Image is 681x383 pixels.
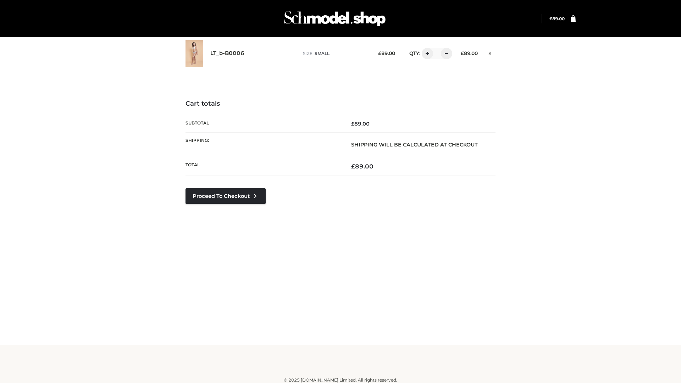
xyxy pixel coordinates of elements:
[485,48,495,57] a: Remove this item
[186,115,340,132] th: Subtotal
[549,16,565,21] bdi: 89.00
[461,50,464,56] span: £
[461,50,478,56] bdi: 89.00
[378,50,395,56] bdi: 89.00
[186,100,495,108] h4: Cart totals
[378,50,381,56] span: £
[303,50,367,57] p: size :
[351,163,373,170] bdi: 89.00
[549,16,552,21] span: £
[186,132,340,157] th: Shipping:
[282,5,388,33] img: Schmodel Admin 964
[351,121,354,127] span: £
[186,157,340,176] th: Total
[210,50,244,57] a: LT_b-B0006
[351,141,478,148] strong: Shipping will be calculated at checkout
[402,48,450,59] div: QTY:
[186,40,203,67] img: LT_b-B0006 - SMALL
[351,121,370,127] bdi: 89.00
[351,163,355,170] span: £
[186,188,266,204] a: Proceed to Checkout
[549,16,565,21] a: £89.00
[315,51,330,56] span: SMALL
